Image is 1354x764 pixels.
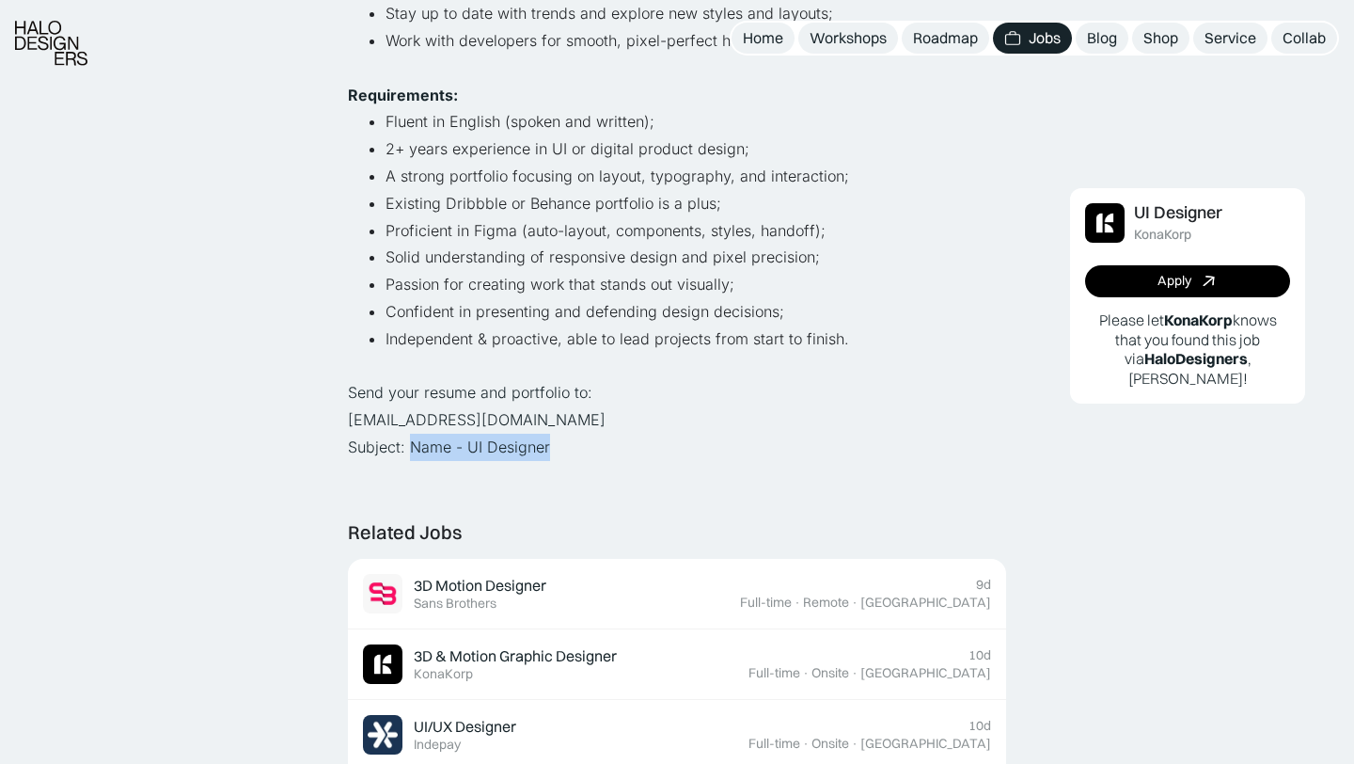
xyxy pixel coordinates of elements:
li: Fluent in English (spoken and written); [386,108,1006,135]
a: Collab [1271,23,1337,54]
div: [GEOGRAPHIC_DATA] [860,736,991,752]
div: UI Designer [1134,203,1222,223]
p: Please let knows that you found this job via , [PERSON_NAME]! [1085,310,1290,389]
div: Apply [1157,274,1191,290]
div: Onsite [811,665,849,681]
strong: Requirements: [348,86,458,104]
li: Solid understanding of responsive design and pixel precision; [386,244,1006,271]
div: [GEOGRAPHIC_DATA] [860,665,991,681]
div: KonaKorp [1134,227,1191,243]
a: Apply [1085,265,1290,297]
div: UI/UX Designer [414,717,516,737]
div: Jobs [1029,28,1061,48]
div: Roadmap [913,28,978,48]
div: 10d [968,647,991,663]
li: 2+ years experience in UI or digital product design; [386,135,1006,163]
div: Service [1204,28,1256,48]
img: Job Image [363,574,402,613]
b: HaloDesigners [1144,350,1248,369]
a: Roadmap [902,23,989,54]
div: · [794,595,801,611]
div: 3D & Motion Graphic Designer [414,646,617,666]
b: KonaKorp [1164,310,1233,329]
li: Confident in presenting and defending design decisions; [386,298,1006,326]
li: Passion for creating work that stands out visually; [386,271,1006,298]
li: Independent & proactive, able to lead projects from start to finish. [386,326,1006,353]
div: 3D Motion Designer [414,576,546,596]
a: Jobs [993,23,1072,54]
div: [GEOGRAPHIC_DATA] [860,595,991,611]
a: Workshops [798,23,898,54]
div: Full-time [740,595,792,611]
div: 10d [968,718,991,734]
div: Shop [1143,28,1178,48]
div: Full-time [748,736,800,752]
li: Proficient in Figma (auto-layout, components, styles, handoff); [386,217,1006,245]
div: Related Jobs [348,521,462,544]
li: Work with developers for smooth, pixel-perfect handoff. [386,27,1006,55]
a: Home [732,23,795,54]
div: · [802,736,810,752]
p: ‍ [348,55,1006,82]
div: Sans Brothers [414,596,496,612]
div: · [851,595,858,611]
p: ‍ [348,353,1006,380]
div: Onsite [811,736,849,752]
div: · [802,665,810,681]
div: Indepay [414,737,461,753]
p: Send your resume and portfolio to: [EMAIL_ADDRESS][DOMAIN_NAME] Subject: Name - UI Designer [348,379,1006,460]
div: Collab [1283,28,1326,48]
a: Shop [1132,23,1189,54]
a: Blog [1076,23,1128,54]
div: Remote [803,595,849,611]
img: Job Image [363,715,402,755]
li: A strong portfolio focusing on layout, typography, and interaction; [386,163,1006,190]
div: Home [743,28,783,48]
div: · [851,736,858,752]
a: Job Image3D & Motion Graphic DesignerKonaKorp10dFull-time·Onsite·[GEOGRAPHIC_DATA] [348,629,1006,700]
div: Full-time [748,665,800,681]
div: KonaKorp [414,666,473,682]
div: 9d [976,577,991,593]
div: Workshops [810,28,887,48]
li: Existing Dribbble or Behance portfolio is a plus; [386,190,1006,217]
img: Job Image [1085,203,1125,243]
div: Blog [1087,28,1117,48]
div: · [851,665,858,681]
a: Service [1193,23,1267,54]
a: Job Image3D Motion DesignerSans Brothers9dFull-time·Remote·[GEOGRAPHIC_DATA] [348,559,1006,629]
img: Job Image [363,645,402,684]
